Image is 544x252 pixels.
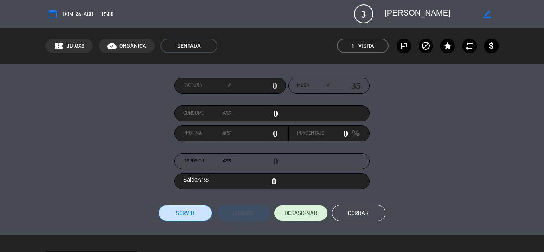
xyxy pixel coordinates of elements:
[297,82,309,90] span: Mesa
[399,41,409,51] i: outlined_flag
[465,41,474,51] i: repeat
[231,107,278,119] input: 0
[183,82,230,90] label: Factura
[216,205,270,221] button: Cobrar
[324,127,348,139] input: 0
[48,9,57,19] i: calendar_today
[230,80,277,92] input: 0
[119,41,146,51] span: ORGÁNICA
[274,205,328,221] button: DESASIGNAR
[327,82,329,90] em: #
[421,41,431,51] i: block
[352,41,354,51] span: 1
[297,129,324,137] label: Porcentaje
[45,7,60,21] button: calendar_today
[230,127,278,139] input: 0
[101,10,113,19] span: 15:00
[222,109,231,117] em: ARS
[183,157,231,165] label: Depósito
[107,41,117,51] i: cloud_done
[66,41,84,51] span: BBlQX9
[183,129,231,137] label: Propina
[348,125,360,141] em: %
[159,205,212,221] button: Servir
[443,41,452,51] i: star
[160,39,217,53] span: SENTADA
[54,41,63,51] span: confirmation_number
[198,176,209,183] em: ARS
[222,157,231,165] em: ARS
[487,41,496,51] i: attach_money
[332,205,385,221] button: Cerrar
[183,175,209,184] label: Saldo
[222,129,230,137] em: ARS
[354,4,373,23] span: 3
[63,10,94,19] span: dom. 24, ago.
[284,209,317,217] span: DESASIGNAR
[483,10,491,18] i: border_color
[329,80,361,92] input: number
[358,41,374,51] em: Visita
[183,109,231,117] label: Consumo
[228,82,230,90] em: #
